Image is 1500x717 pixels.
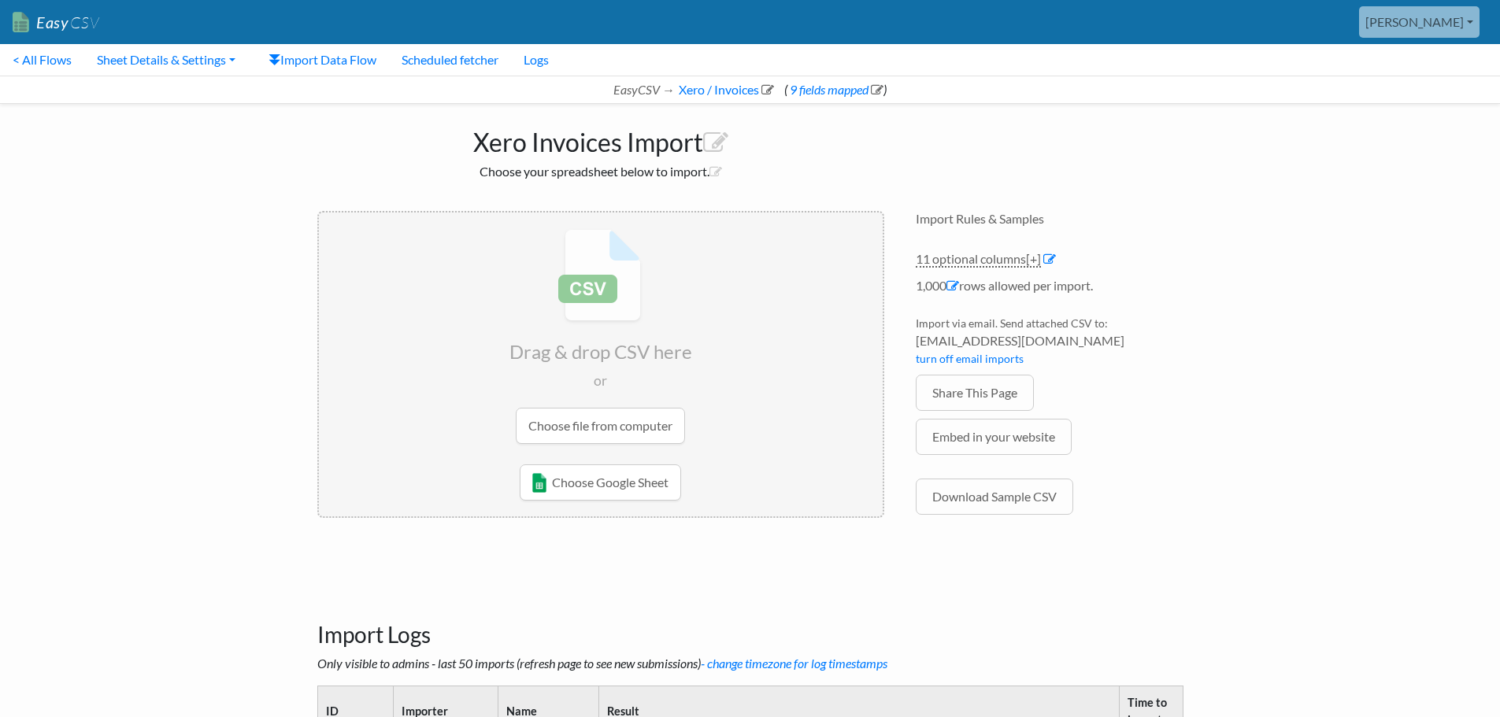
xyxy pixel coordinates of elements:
a: EasyCSV [13,6,99,39]
a: Choose Google Sheet [520,464,681,501]
a: Embed in your website [916,419,1072,455]
a: - change timezone for log timestamps [701,656,887,671]
li: 1,000 rows allowed per import. [916,276,1183,303]
i: EasyCSV → [613,82,675,97]
i: Only visible to admins - last 50 imports (refresh page to see new submissions) [317,656,887,671]
a: Download Sample CSV [916,479,1073,515]
iframe: chat widget [1434,654,1484,701]
li: Import via email. Send attached CSV to: [916,315,1183,375]
span: [EMAIL_ADDRESS][DOMAIN_NAME] [916,331,1183,350]
a: 11 optional columns[+] [916,251,1041,268]
h2: Choose your spreadsheet below to import. [317,164,884,179]
h4: Import Rules & Samples [916,211,1183,226]
span: [+] [1026,251,1041,266]
a: Share This Page [916,375,1034,411]
a: 9 fields mapped [787,82,883,97]
iframe: chat widget [1209,658,1484,693]
a: turn off email imports [916,352,1024,365]
h3: Import Logs [317,582,1183,649]
span: ( ) [784,82,887,97]
span: CSV [69,13,99,32]
h1: Xero Invoices Import [317,120,884,157]
iframe: chat widget [1209,231,1484,640]
a: Logs [511,44,561,76]
a: [PERSON_NAME] [1359,6,1480,38]
a: Xero / Invoices [676,82,774,97]
a: Sheet Details & Settings [84,44,248,76]
a: Scheduled fetcher [389,44,511,76]
a: Import Data Flow [256,44,389,76]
